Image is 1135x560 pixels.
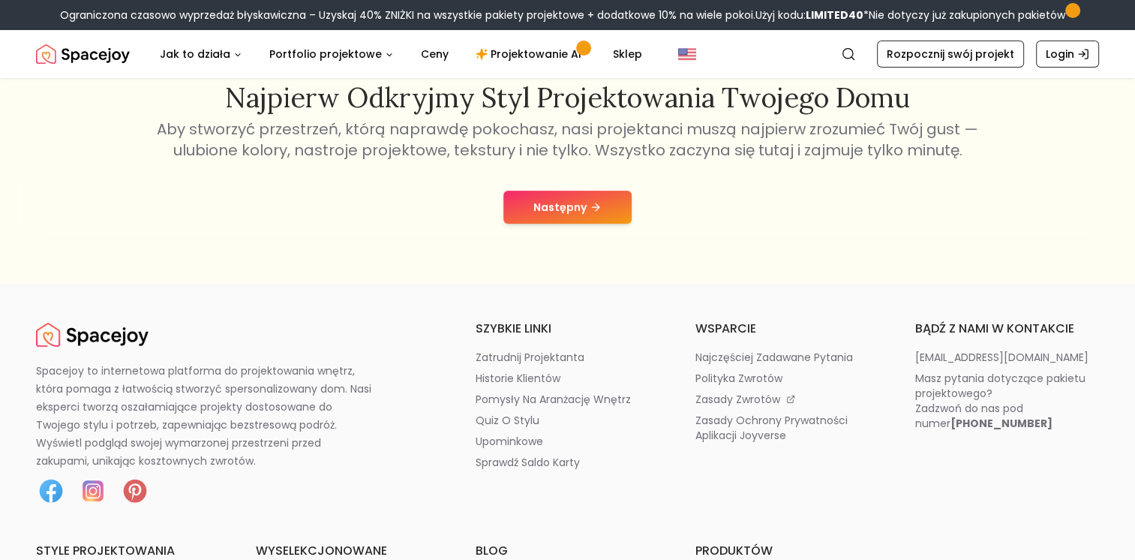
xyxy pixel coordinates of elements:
button: Portfolio projektowe [257,39,406,69]
nav: Globalny [36,30,1099,78]
p: Historie klientów [476,371,560,386]
font: Projektowanie AI [491,47,581,62]
font: Portfolio projektowe [269,47,382,62]
img: Spacejoy Logo [36,39,130,69]
h6: blog [476,542,659,560]
font: Następny [533,200,587,215]
font: Jak to działa [160,47,230,62]
h6: Style projektowania [36,542,220,560]
font: Login [1046,47,1074,62]
p: Polityka zwrotów [695,371,782,386]
a: Sprawdź saldo karty [476,455,659,470]
span: Użyj kodu: [755,8,863,23]
p: pomysły na aranżację wnętrz [476,392,631,407]
button: Następny [503,191,632,224]
a: Zasady zwrotów [695,392,879,407]
p: Najczęściej zadawane pytania [695,350,853,365]
p: Aby stworzyć przestrzeń, którą naprawdę pokochasz, nasi projektanci muszą najpierw zrozumieć Twój... [136,119,1000,161]
div: Masz pytania dotyczące pakietu projektowego? Zadzwoń do nas pod numer [915,371,1099,431]
a: Upominkowe [476,434,659,449]
h2: Najpierw odkryjmy styl projektowania Twojego domu [136,83,1000,113]
p: Spacejoy to internetowa platforma do projektowania wnętrz, która pomaga z łatwością stworzyć sper... [36,362,372,470]
a: Masz pytania dotyczące pakietu projektowego?Zadzwoń do nas pod numer[PHONE_NUMBER] [915,371,1099,431]
a: Najczęściej zadawane pytania [695,350,879,365]
a: Radość z przestrzeni [36,320,149,350]
font: Rozpocznij swój projekt [887,47,1014,62]
a: Historie klientów [476,371,659,386]
b: [PHONE_NUMBER] [950,416,1052,431]
button: Jak to działa [148,39,254,69]
img: Ikona Facebooka [36,476,66,506]
a: Zatrudnij projektanta [476,350,659,365]
b: LIMITED40 [806,8,863,23]
h6: Szybkie linki [476,320,659,338]
h6: Bądź z nami w kontakcie [915,320,1099,338]
a: [EMAIL_ADDRESS][DOMAIN_NAME] [915,350,1099,365]
h6: wsparcie [695,320,879,338]
span: *Nie dotyczy już zakupionych pakietów* [863,8,1070,23]
p: Zasady zwrotów [695,392,780,407]
a: Ceny [409,39,461,69]
p: Upominkowe [476,434,543,449]
p: Zatrudnij projektanta [476,350,584,365]
a: Polityka zwrotów [695,371,879,386]
img: Ikona Instagrama [78,476,108,506]
img: Ikona Pinteresta [120,476,150,506]
a: Quiz o stylu [476,413,659,428]
p: [EMAIL_ADDRESS][DOMAIN_NAME] [915,350,1088,365]
a: Rozpocznij swój projekt [877,41,1024,68]
font: Ograniczona czasowo wyprzedaż błyskawiczna – Uzyskaj 40% ZNIŻKI na wszystkie pakiety projektowe +... [60,8,1070,23]
p: Quiz o stylu [476,413,539,428]
img: Spacejoy Logo [36,320,149,350]
a: Login [1036,41,1099,68]
a: Projektowanie AI [464,39,598,69]
a: Zasady ochrony prywatności aplikacji Joyverse [695,413,879,443]
h6: Produktów [695,542,879,560]
a: pomysły na aranżację wnętrz [476,392,659,407]
a: Radość z przestrzeni [36,39,130,69]
img: Stany Zjednoczone [678,45,696,63]
a: Sklep [601,39,654,69]
nav: Główny [148,39,654,69]
p: Sprawdź saldo karty [476,455,580,470]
